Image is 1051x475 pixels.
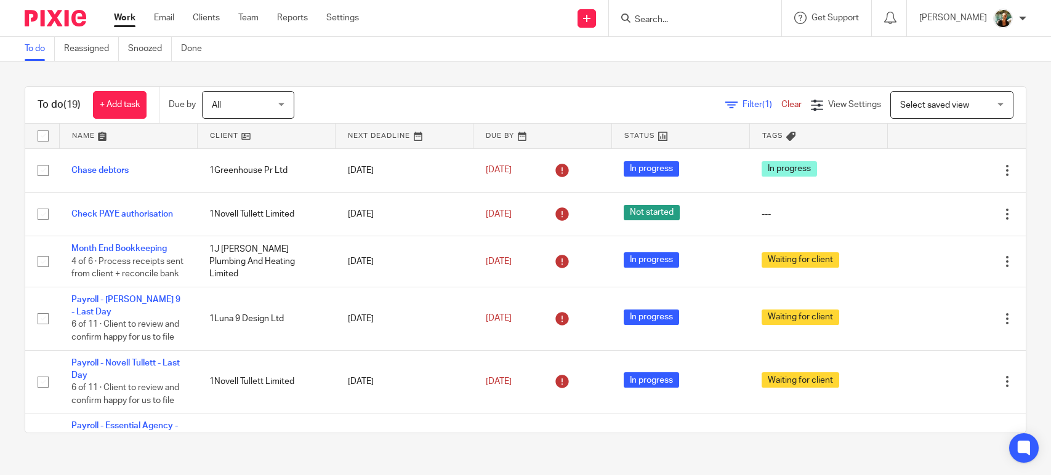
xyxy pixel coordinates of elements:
p: [PERSON_NAME] [919,12,987,24]
td: [DATE] [336,192,473,236]
a: Payroll - [PERSON_NAME] 9 - Last Day [71,295,180,316]
span: In progress [624,252,679,268]
input: Search [634,15,744,26]
a: Work [114,12,135,24]
span: (1) [762,100,772,109]
a: Chase debtors [71,166,129,175]
a: Clients [193,12,220,24]
span: All [212,101,221,110]
a: Settings [326,12,359,24]
span: Filter [743,100,781,109]
span: Tags [762,132,783,139]
span: 6 of 11 · Client to review and confirm happy for us to file [71,383,179,405]
td: 1J [PERSON_NAME] Plumbing And Heating Limited [197,236,335,287]
span: 4 of 6 · Process receipts sent from client + reconcile bank [71,257,183,279]
img: Photo2.jpg [993,9,1013,28]
td: 1Luna 9 Design Ltd [197,287,335,350]
span: [DATE] [486,377,512,386]
img: Pixie [25,10,86,26]
span: 6 of 11 · Client to review and confirm happy for us to file [71,321,179,342]
span: Waiting for client [762,252,839,268]
a: Snoozed [128,37,172,61]
span: View Settings [828,100,881,109]
span: [DATE] [486,314,512,323]
a: Payroll - Essential Agency - 25th [71,421,178,442]
td: 1Novell Tullett Limited [197,350,335,413]
a: To do [25,37,55,61]
span: Not started [624,205,680,220]
span: [DATE] [486,257,512,266]
td: [DATE] [336,236,473,287]
span: In progress [624,372,679,388]
span: [DATE] [486,210,512,218]
td: 1Greenhouse Pr Ltd [197,148,335,192]
a: Team [238,12,259,24]
span: In progress [624,309,679,325]
td: [DATE] [336,350,473,413]
td: [DATE] [336,287,473,350]
a: Reports [277,12,308,24]
a: Clear [781,100,802,109]
div: --- [762,208,875,220]
span: In progress [762,161,817,177]
span: In progress [624,161,679,177]
span: (19) [63,100,81,110]
td: [DATE] [336,148,473,192]
span: Waiting for client [762,372,839,388]
a: Email [154,12,174,24]
span: Waiting for client [762,309,839,325]
span: [DATE] [486,166,512,175]
td: 1Novell Tullett Limited [197,192,335,236]
a: Payroll - Novell Tullett - Last Day [71,359,180,380]
a: Month End Bookkeeping [71,244,167,253]
a: Reassigned [64,37,119,61]
a: Done [181,37,211,61]
span: Get Support [811,14,859,22]
h1: To do [38,98,81,111]
a: Check PAYE authorisation [71,210,173,218]
a: + Add task [93,91,147,119]
span: Select saved view [900,101,969,110]
p: Due by [169,98,196,111]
